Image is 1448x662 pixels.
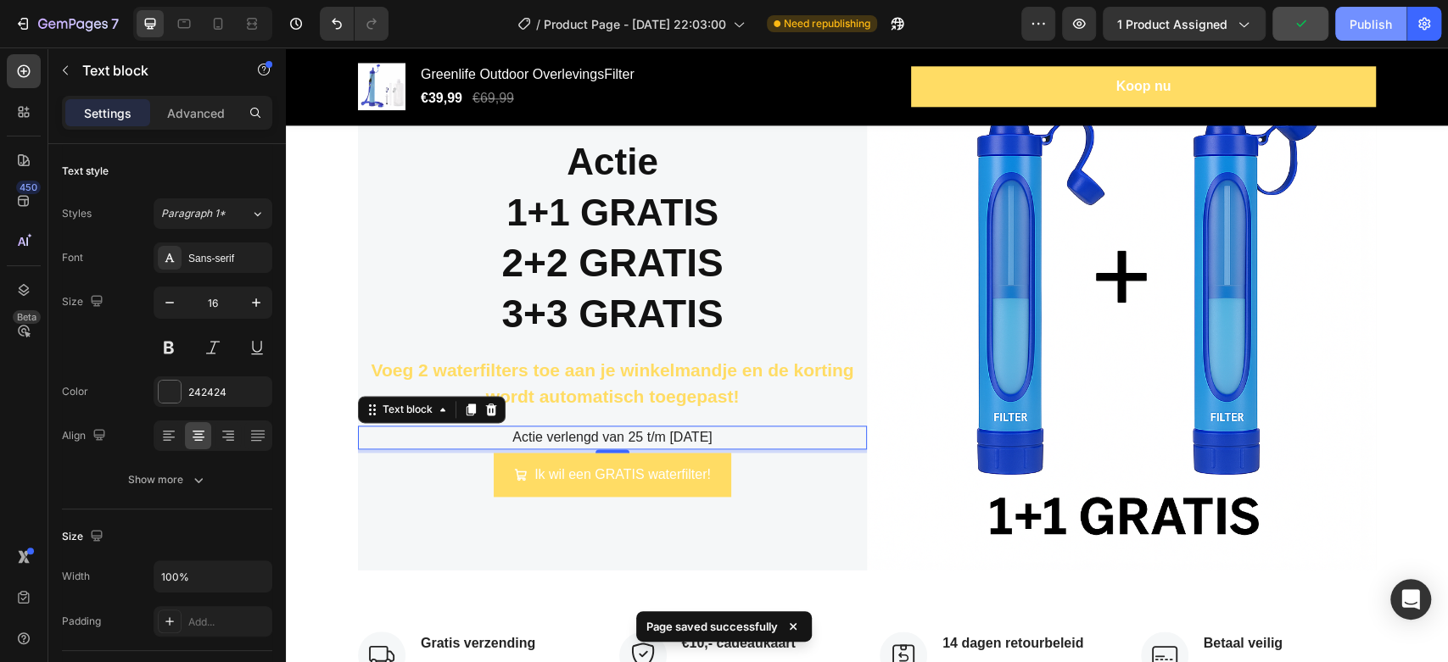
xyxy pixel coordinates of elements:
[855,584,903,631] img: Alt Image
[135,586,249,606] p: Gratis verzending
[1103,7,1266,41] button: 1 product assigned
[286,47,1448,662] iframe: Design area
[784,16,870,31] span: Need republishing
[646,618,778,635] p: Page saved successfully
[62,526,107,548] div: Size
[320,7,389,41] div: Undo/Redo
[154,198,272,229] button: Paragraph 1*
[62,164,109,179] div: Text style
[62,465,272,495] button: Show more
[62,250,83,265] div: Font
[111,14,119,34] p: 7
[154,561,271,592] input: Auto
[167,104,225,122] p: Advanced
[62,291,107,314] div: Size
[84,104,131,122] p: Settings
[188,251,268,266] div: Sans-serif
[396,586,567,606] p: €10,- cadeaukaart
[188,615,268,630] div: Add...
[536,15,540,33] span: /
[72,584,120,631] img: Alt Image
[1350,15,1392,33] div: Publish
[62,569,90,584] div: Width
[7,7,126,41] button: 7
[62,384,88,399] div: Color
[918,586,1068,606] p: Betaal veilig
[62,614,101,629] div: Padding
[1390,579,1431,620] div: Open Intercom Messenger
[62,206,92,221] div: Styles
[62,425,109,448] div: Align
[1335,7,1406,41] button: Publish
[128,471,207,488] div: Show more
[161,206,226,221] span: Paragraph 1*
[657,586,811,606] p: 14 dagen retourbeleid
[16,181,41,194] div: 450
[13,310,41,324] div: Beta
[188,385,268,400] div: 242424
[333,584,381,631] img: Alt Image
[544,15,726,33] span: Product Page - [DATE] 22:03:00
[594,584,641,631] img: Alt Image
[82,60,226,81] p: Text block
[1117,15,1227,33] span: 1 product assigned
